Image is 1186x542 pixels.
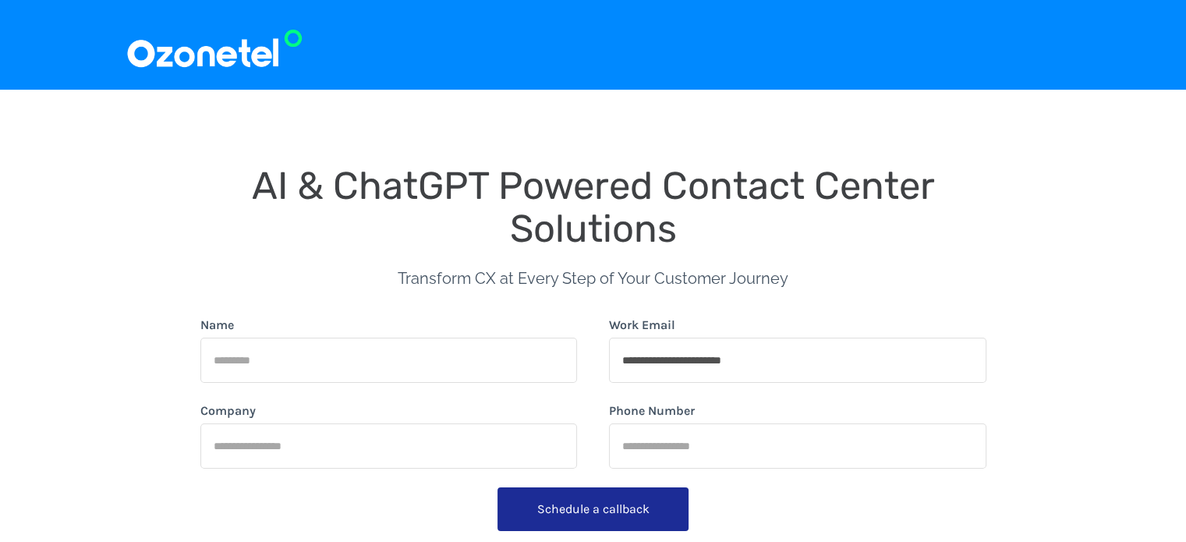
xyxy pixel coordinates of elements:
label: Work Email [609,316,675,335]
label: Name [200,316,234,335]
label: Company [200,402,256,420]
form: form [200,316,986,537]
button: Schedule a callback [497,487,689,531]
span: Transform CX at Every Step of Your Customer Journey [398,269,788,288]
label: Phone Number [609,402,695,420]
span: AI & ChatGPT Powered Contact Center Solutions [252,163,944,251]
